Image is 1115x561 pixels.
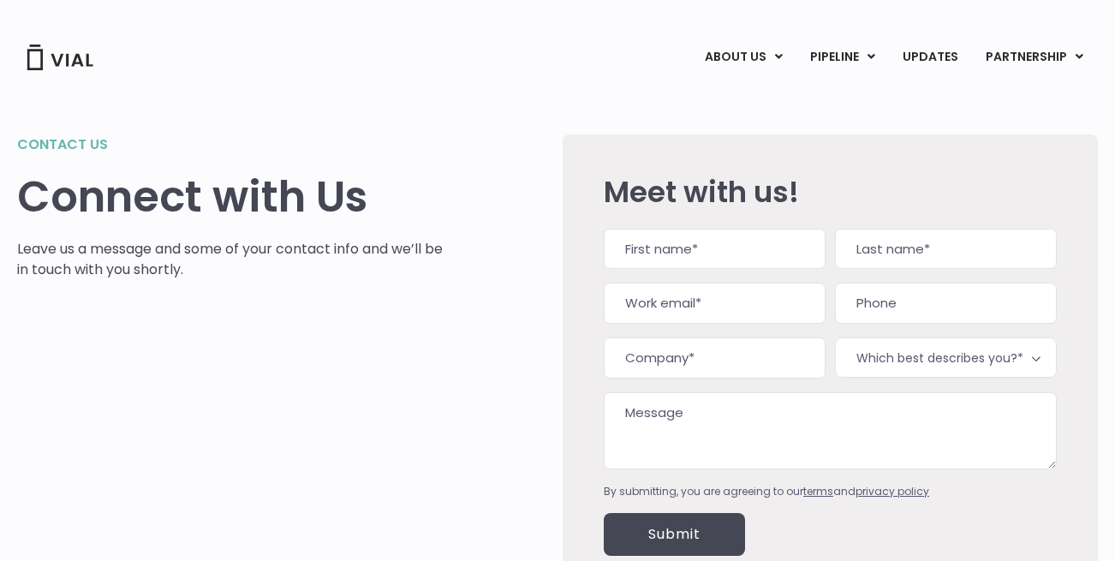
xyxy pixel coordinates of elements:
h2: Meet with us! [604,176,1057,208]
a: terms [803,484,833,498]
input: Phone [835,283,1057,324]
a: PIPELINEMenu Toggle [796,43,888,72]
input: Submit [604,513,745,556]
div: By submitting, you are agreeing to our and [604,484,1057,499]
input: Work email* [604,283,826,324]
a: ABOUT USMenu Toggle [691,43,796,72]
a: privacy policy [856,484,929,498]
h2: Contact us [17,134,443,155]
img: Vial Logo [26,45,94,70]
span: Which best describes you?* [835,337,1057,378]
input: Last name* [835,229,1057,270]
input: First name* [604,229,826,270]
h1: Connect with Us [17,172,443,222]
a: PARTNERSHIPMenu Toggle [972,43,1097,72]
input: Company* [604,337,826,379]
p: Leave us a message and some of your contact info and we’ll be in touch with you shortly. [17,239,443,280]
a: UPDATES [889,43,971,72]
